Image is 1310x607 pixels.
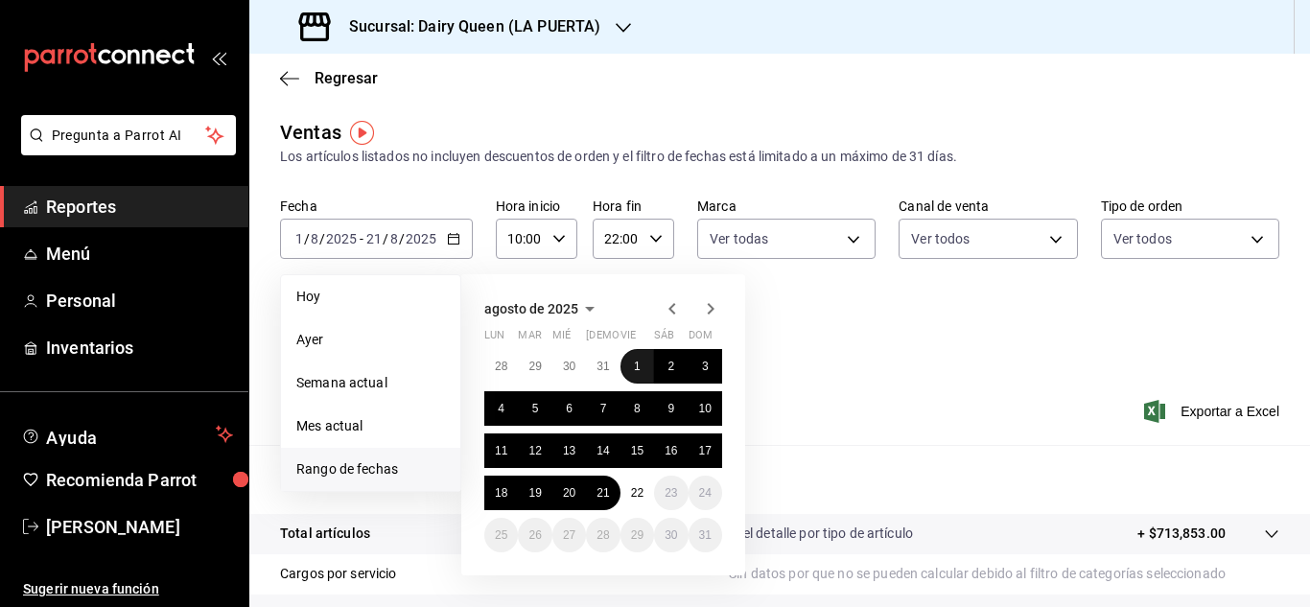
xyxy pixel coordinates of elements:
abbr: 21 de agosto de 2025 [597,486,609,500]
button: Regresar [280,69,378,87]
abbr: viernes [620,329,636,349]
button: 25 de agosto de 2025 [484,518,518,552]
button: 29 de agosto de 2025 [620,518,654,552]
button: open_drawer_menu [211,50,226,65]
button: 23 de agosto de 2025 [654,476,688,510]
button: 9 de agosto de 2025 [654,391,688,426]
abbr: sábado [654,329,674,349]
button: 16 de agosto de 2025 [654,433,688,468]
abbr: 30 de agosto de 2025 [665,528,677,542]
span: Hoy [296,287,445,307]
button: 11 de agosto de 2025 [484,433,518,468]
button: 29 de julio de 2025 [518,349,551,384]
button: 5 de agosto de 2025 [518,391,551,426]
input: -- [389,231,399,246]
button: 10 de agosto de 2025 [689,391,722,426]
abbr: 22 de agosto de 2025 [631,486,643,500]
abbr: domingo [689,329,713,349]
p: Cargos por servicio [280,564,397,584]
span: Ayer [296,330,445,350]
abbr: 27 de agosto de 2025 [563,528,575,542]
input: ---- [405,231,437,246]
abbr: 31 de agosto de 2025 [699,528,712,542]
span: [PERSON_NAME] [46,514,233,540]
button: 4 de agosto de 2025 [484,391,518,426]
abbr: 19 de agosto de 2025 [528,486,541,500]
abbr: lunes [484,329,504,349]
span: Mes actual [296,416,445,436]
span: Reportes [46,194,233,220]
button: 22 de agosto de 2025 [620,476,654,510]
abbr: 11 de agosto de 2025 [495,444,507,457]
p: Total artículos [280,524,370,544]
button: agosto de 2025 [484,297,601,320]
label: Hora inicio [496,199,577,213]
button: 31 de agosto de 2025 [689,518,722,552]
button: 15 de agosto de 2025 [620,433,654,468]
abbr: 17 de agosto de 2025 [699,444,712,457]
abbr: 29 de agosto de 2025 [631,528,643,542]
button: 6 de agosto de 2025 [552,391,586,426]
span: Regresar [315,69,378,87]
span: - [360,231,363,246]
button: 28 de agosto de 2025 [586,518,620,552]
label: Tipo de orden [1101,199,1279,213]
span: Rango de fechas [296,459,445,479]
input: -- [294,231,304,246]
button: Pregunta a Parrot AI [21,115,236,155]
button: 2 de agosto de 2025 [654,349,688,384]
label: Hora fin [593,199,674,213]
span: / [399,231,405,246]
abbr: 4 de agosto de 2025 [498,402,504,415]
abbr: martes [518,329,541,349]
span: Inventarios [46,335,233,361]
button: 30 de agosto de 2025 [654,518,688,552]
abbr: 30 de julio de 2025 [563,360,575,373]
input: -- [365,231,383,246]
span: / [304,231,310,246]
a: Pregunta a Parrot AI [13,139,236,159]
img: Tooltip marker [350,121,374,145]
button: 14 de agosto de 2025 [586,433,620,468]
p: Sin datos por que no se pueden calcular debido al filtro de categorías seleccionado [729,564,1279,584]
abbr: 1 de agosto de 2025 [634,360,641,373]
input: -- [310,231,319,246]
abbr: 25 de agosto de 2025 [495,528,507,542]
button: 8 de agosto de 2025 [620,391,654,426]
button: 17 de agosto de 2025 [689,433,722,468]
span: Recomienda Parrot [46,467,233,493]
button: 31 de julio de 2025 [586,349,620,384]
button: 18 de agosto de 2025 [484,476,518,510]
abbr: 7 de agosto de 2025 [600,402,607,415]
abbr: 20 de agosto de 2025 [563,486,575,500]
span: agosto de 2025 [484,301,578,316]
button: 27 de agosto de 2025 [552,518,586,552]
button: 19 de agosto de 2025 [518,476,551,510]
abbr: 5 de agosto de 2025 [532,402,539,415]
input: ---- [325,231,358,246]
button: 13 de agosto de 2025 [552,433,586,468]
div: Ventas [280,118,341,147]
button: 7 de agosto de 2025 [586,391,620,426]
span: Pregunta a Parrot AI [52,126,206,146]
abbr: 31 de julio de 2025 [597,360,609,373]
abbr: 28 de agosto de 2025 [597,528,609,542]
label: Marca [697,199,876,213]
span: / [319,231,325,246]
span: Ayuda [46,423,208,446]
span: Ver todos [911,229,970,248]
abbr: 29 de julio de 2025 [528,360,541,373]
span: Sugerir nueva función [23,579,233,599]
abbr: 28 de julio de 2025 [495,360,507,373]
button: 3 de agosto de 2025 [689,349,722,384]
abbr: 9 de agosto de 2025 [667,402,674,415]
abbr: 8 de agosto de 2025 [634,402,641,415]
button: 1 de agosto de 2025 [620,349,654,384]
abbr: 3 de agosto de 2025 [702,360,709,373]
span: Personal [46,288,233,314]
span: Menú [46,241,233,267]
button: 21 de agosto de 2025 [586,476,620,510]
span: Exportar a Excel [1148,400,1279,423]
label: Fecha [280,199,473,213]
